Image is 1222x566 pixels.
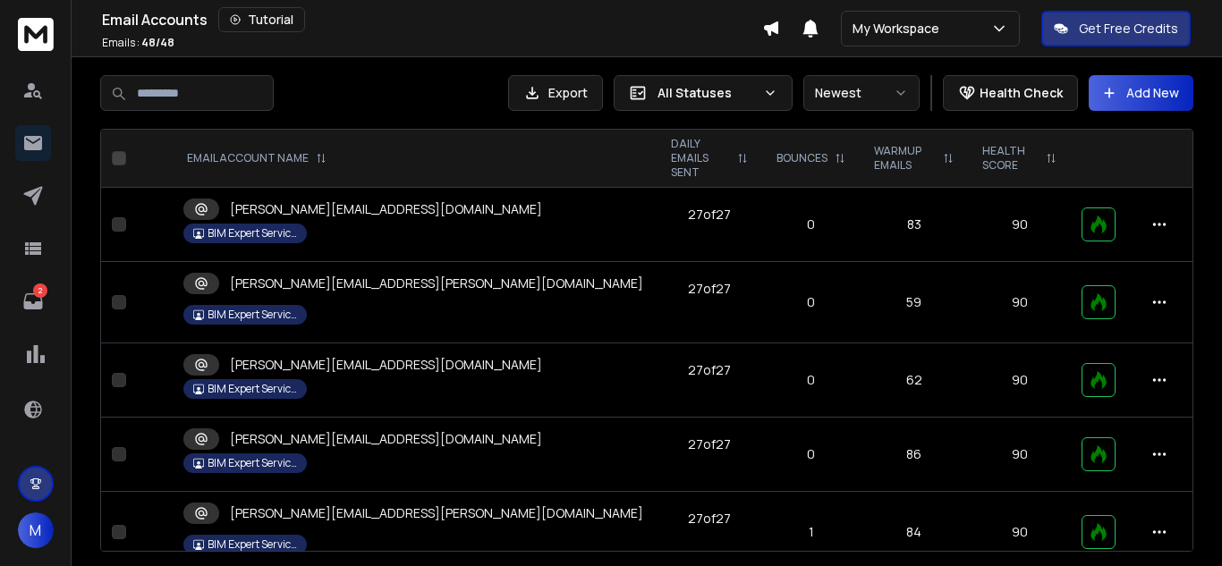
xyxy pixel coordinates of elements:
[773,371,849,389] p: 0
[982,144,1039,173] p: HEALTH SCORE
[230,275,643,292] p: [PERSON_NAME][EMAIL_ADDRESS][PERSON_NAME][DOMAIN_NAME]
[688,361,731,379] div: 27 of 27
[18,512,54,548] button: M
[102,36,174,50] p: Emails :
[208,382,297,396] p: BIM Expert Services
[230,200,542,218] p: [PERSON_NAME][EMAIL_ADDRESS][DOMAIN_NAME]
[773,215,849,233] p: 0
[688,435,731,453] div: 27 of 27
[230,504,643,522] p: [PERSON_NAME][EMAIL_ADDRESS][PERSON_NAME][DOMAIN_NAME]
[33,283,47,298] p: 2
[943,75,1078,111] button: Health Check
[860,343,968,418] td: 62
[803,75,920,111] button: Newest
[1079,20,1178,38] p: Get Free Credits
[853,20,946,38] p: My Workspace
[776,151,827,165] p: BOUNCES
[671,137,731,180] p: DAILY EMAILS SENT
[208,456,297,470] p: BIM Expert Services
[508,75,603,111] button: Export
[688,280,731,298] div: 27 of 27
[218,7,305,32] button: Tutorial
[141,35,174,50] span: 48 / 48
[860,188,968,262] td: 83
[1089,75,1193,111] button: Add New
[688,510,731,528] div: 27 of 27
[860,262,968,343] td: 59
[208,308,297,322] p: BIM Expert Services
[860,418,968,492] td: 86
[688,206,731,224] div: 27 of 27
[980,84,1063,102] p: Health Check
[230,430,542,448] p: [PERSON_NAME][EMAIL_ADDRESS][DOMAIN_NAME]
[230,356,542,374] p: [PERSON_NAME][EMAIL_ADDRESS][DOMAIN_NAME]
[208,226,297,241] p: BIM Expert Services
[968,262,1071,343] td: 90
[773,293,849,311] p: 0
[773,523,849,541] p: 1
[208,537,297,552] p: BIM Expert Services
[102,7,762,32] div: Email Accounts
[187,151,327,165] div: EMAIL ACCOUNT NAME
[968,418,1071,492] td: 90
[1041,11,1191,46] button: Get Free Credits
[658,84,756,102] p: All Statuses
[968,188,1071,262] td: 90
[968,343,1071,418] td: 90
[773,445,849,463] p: 0
[874,144,936,173] p: WARMUP EMAILS
[15,283,51,319] a: 2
